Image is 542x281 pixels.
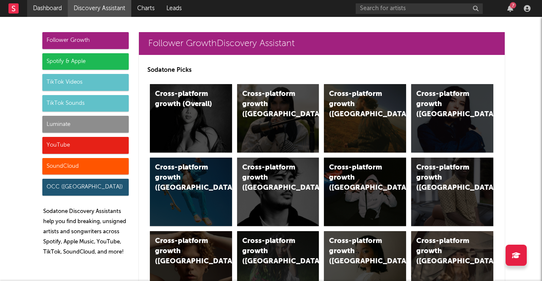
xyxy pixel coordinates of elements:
a: Cross-platform growth ([GEOGRAPHIC_DATA]) [411,84,493,153]
a: Cross-platform growth ([GEOGRAPHIC_DATA]) [324,84,406,153]
div: Cross-platform growth ([GEOGRAPHIC_DATA]) [416,236,474,267]
a: Cross-platform growth (Overall) [150,84,232,153]
div: TikTok Sounds [42,95,129,112]
div: Cross-platform growth ([GEOGRAPHIC_DATA]/GSA) [329,163,387,193]
p: Sodatone Picks [147,65,496,75]
div: Cross-platform growth ([GEOGRAPHIC_DATA]) [329,236,387,267]
input: Search for artists [356,3,483,14]
div: OCC ([GEOGRAPHIC_DATA]) [42,179,129,196]
div: Cross-platform growth ([GEOGRAPHIC_DATA]) [242,89,300,120]
a: Cross-platform growth ([GEOGRAPHIC_DATA]) [150,158,232,226]
div: YouTube [42,137,129,154]
p: Sodatone Discovery Assistants help you find breaking, unsigned artists and songwriters across Spo... [43,207,129,257]
div: Spotify & Apple [42,53,129,70]
div: SoundCloud [42,158,129,175]
a: Cross-platform growth ([GEOGRAPHIC_DATA]) [237,158,319,226]
div: Cross-platform growth (Overall) [155,89,213,109]
a: Cross-platform growth ([GEOGRAPHIC_DATA]/GSA) [324,158,406,226]
div: Cross-platform growth ([GEOGRAPHIC_DATA]) [329,89,387,120]
div: Cross-platform growth ([GEOGRAPHIC_DATA]) [242,163,300,193]
div: Follower Growth [42,32,129,49]
div: TikTok Videos [42,74,129,91]
div: Cross-platform growth ([GEOGRAPHIC_DATA]) [155,236,213,267]
div: Luminate [42,116,129,133]
div: Cross-platform growth ([GEOGRAPHIC_DATA]) [416,89,474,120]
div: 7 [510,2,516,8]
a: Cross-platform growth ([GEOGRAPHIC_DATA]) [411,158,493,226]
a: Cross-platform growth ([GEOGRAPHIC_DATA]) [237,84,319,153]
a: Follower GrowthDiscovery Assistant [139,32,505,55]
div: Cross-platform growth ([GEOGRAPHIC_DATA]) [155,163,213,193]
div: Cross-platform growth ([GEOGRAPHIC_DATA]) [416,163,474,193]
div: Cross-platform growth ([GEOGRAPHIC_DATA]) [242,236,300,267]
button: 7 [507,5,513,12]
